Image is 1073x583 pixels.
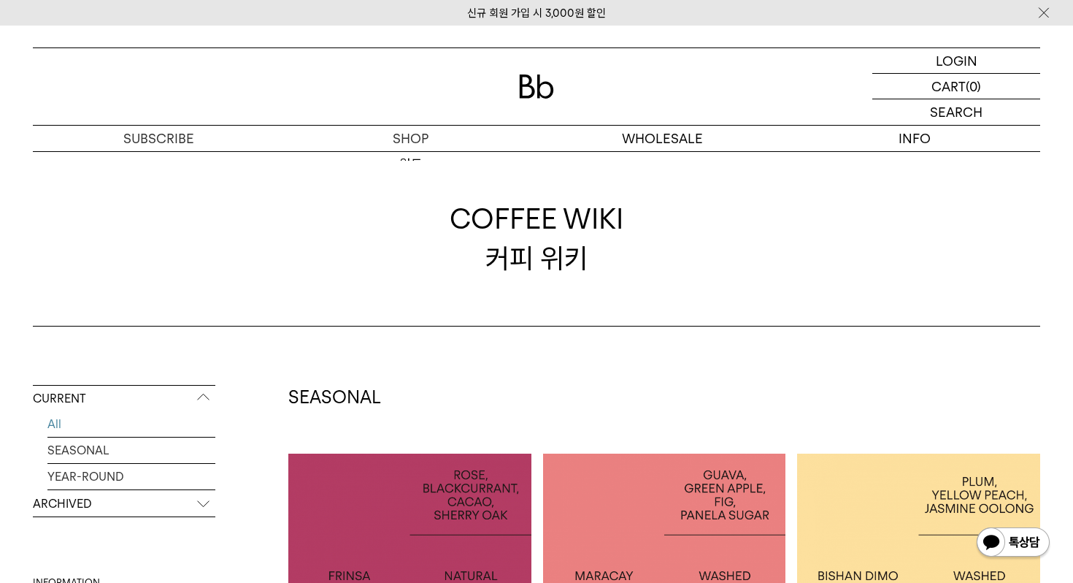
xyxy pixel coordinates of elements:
a: 원두 [285,152,536,177]
p: WHOLESALE [536,126,788,151]
p: CART [931,74,966,99]
p: LOGIN [936,48,977,73]
img: 카카오톡 채널 1:1 채팅 버튼 [975,526,1051,561]
a: 신규 회원 가입 시 3,000원 할인 [467,7,606,20]
p: (0) [966,74,981,99]
p: SEARCH [930,99,982,125]
a: CART (0) [872,74,1040,99]
p: CURRENT [33,386,215,412]
img: 로고 [519,75,554,99]
a: SEASONAL [47,438,215,463]
div: 커피 위키 [450,199,623,277]
p: INFO [788,126,1040,151]
a: LOGIN [872,48,1040,74]
a: YEAR-ROUND [47,464,215,489]
a: SHOP [285,126,536,151]
a: All [47,411,215,437]
h2: SEASONAL [288,385,1040,410]
span: COFFEE WIKI [450,199,623,238]
p: ARCHIVED [33,491,215,517]
a: SUBSCRIBE [33,126,285,151]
